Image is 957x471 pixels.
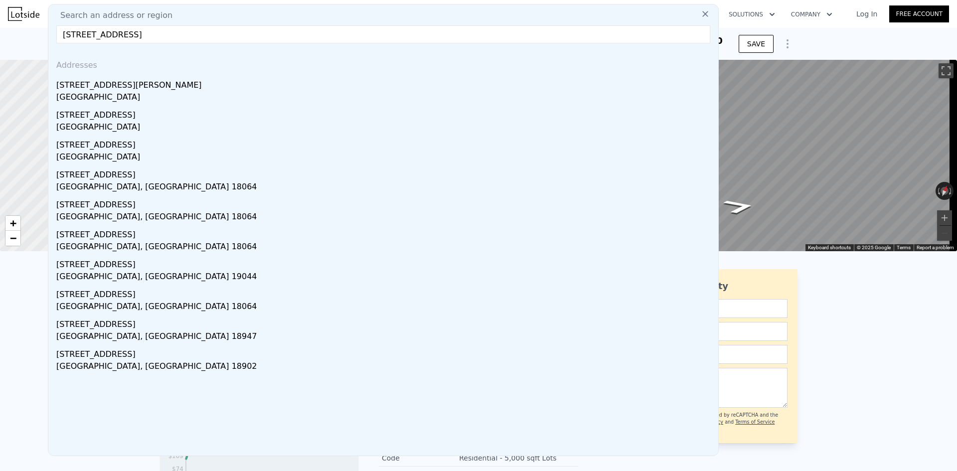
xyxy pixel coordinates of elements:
[56,135,714,151] div: [STREET_ADDRESS]
[56,255,714,271] div: [STREET_ADDRESS]
[56,75,714,91] div: [STREET_ADDRESS][PERSON_NAME]
[52,9,172,21] span: Search an address or region
[937,210,952,225] button: Zoom in
[56,121,714,135] div: [GEOGRAPHIC_DATA]
[10,232,16,244] span: −
[56,314,714,330] div: [STREET_ADDRESS]
[56,105,714,121] div: [STREET_ADDRESS]
[56,360,714,374] div: [GEOGRAPHIC_DATA], [GEOGRAPHIC_DATA] 18902
[710,195,768,217] path: Go Northeast, Summit Ave
[897,245,911,250] a: Terms (opens in new tab)
[56,211,714,225] div: [GEOGRAPHIC_DATA], [GEOGRAPHIC_DATA] 18064
[739,35,774,53] button: SAVE
[672,412,788,433] div: This site is protected by reCAPTCHA and the Google and apply.
[8,7,39,21] img: Lotside
[783,5,840,23] button: Company
[936,182,941,200] button: Rotate counterclockwise
[52,51,714,75] div: Addresses
[56,181,714,195] div: [GEOGRAPHIC_DATA], [GEOGRAPHIC_DATA] 18064
[10,217,16,229] span: +
[857,245,891,250] span: © 2025 Google
[721,5,783,23] button: Solutions
[938,181,952,201] button: Reset the view
[382,453,459,463] div: Code
[5,216,20,231] a: Zoom in
[56,344,714,360] div: [STREET_ADDRESS]
[778,34,797,54] button: Show Options
[56,330,714,344] div: [GEOGRAPHIC_DATA], [GEOGRAPHIC_DATA] 18947
[56,241,714,255] div: [GEOGRAPHIC_DATA], [GEOGRAPHIC_DATA] 18064
[56,151,714,165] div: [GEOGRAPHIC_DATA]
[56,91,714,105] div: [GEOGRAPHIC_DATA]
[808,244,851,251] button: Keyboard shortcuts
[56,301,714,314] div: [GEOGRAPHIC_DATA], [GEOGRAPHIC_DATA] 18064
[56,25,710,43] input: Enter an address, city, region, neighborhood or zip code
[56,195,714,211] div: [STREET_ADDRESS]
[937,226,952,241] button: Zoom out
[917,245,954,250] a: Report a problem
[56,271,714,285] div: [GEOGRAPHIC_DATA], [GEOGRAPHIC_DATA] 19044
[735,419,775,425] a: Terms of Service
[168,453,183,460] tspan: $109
[56,285,714,301] div: [STREET_ADDRESS]
[56,165,714,181] div: [STREET_ADDRESS]
[949,182,954,200] button: Rotate clockwise
[939,63,954,78] button: Toggle fullscreen view
[5,231,20,246] a: Zoom out
[844,9,889,19] a: Log In
[889,5,949,22] a: Free Account
[56,225,714,241] div: [STREET_ADDRESS]
[459,453,558,463] div: Residential - 5,000 sqft Lots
